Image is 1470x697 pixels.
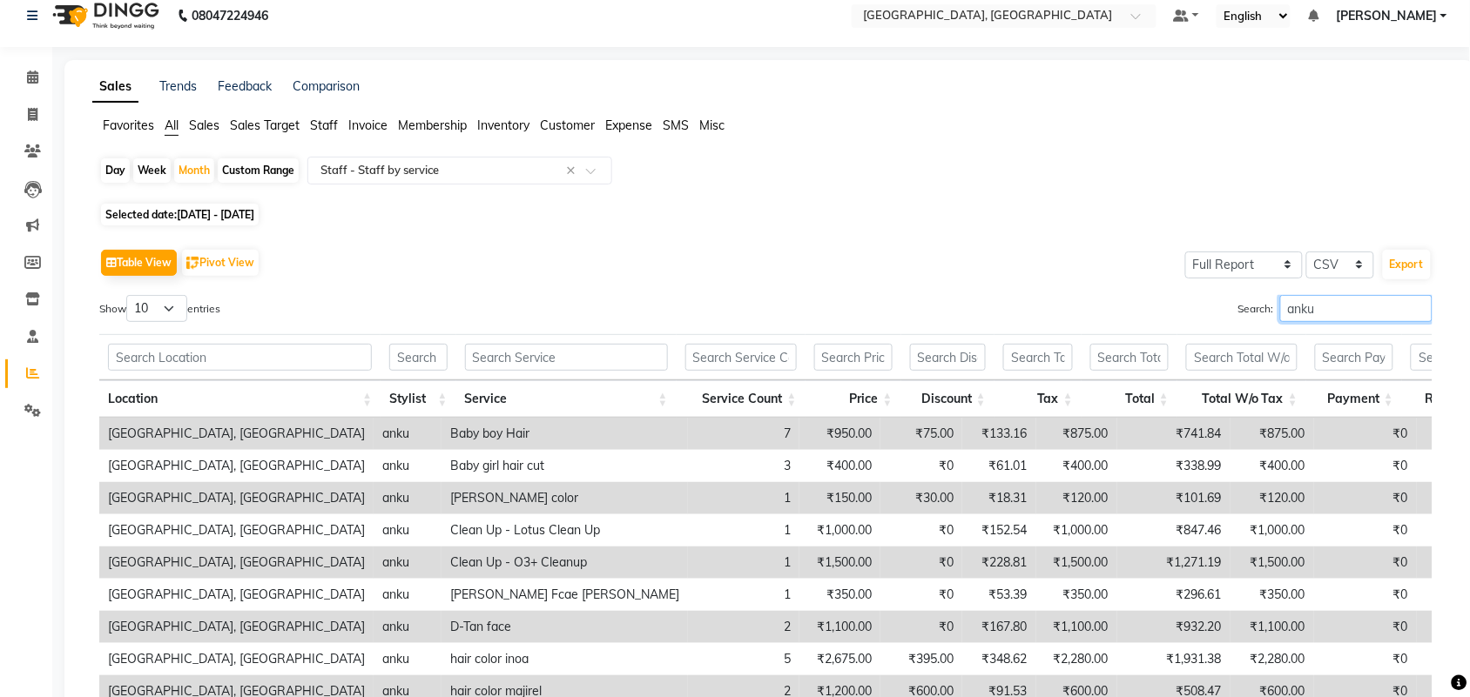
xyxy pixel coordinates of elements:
td: 1 [688,546,799,579]
th: Total W/o Tax: activate to sort column ascending [1177,380,1306,418]
input: Search Tax [1003,344,1073,371]
td: anku [374,546,442,579]
span: Invoice [348,117,388,133]
td: ₹400.00 [1036,450,1117,482]
input: Search Payment [1315,344,1393,371]
span: Staff [310,117,338,133]
td: Baby girl hair cut [442,450,688,482]
td: ₹400.00 [799,450,880,482]
td: ₹932.20 [1117,611,1231,643]
td: ₹847.46 [1117,514,1231,546]
span: SMS [663,117,689,133]
td: [GEOGRAPHIC_DATA], [GEOGRAPHIC_DATA] [99,611,374,643]
td: ₹61.01 [962,450,1036,482]
td: Clean Up - Lotus Clean Up [442,514,688,546]
td: 1 [688,482,799,514]
td: anku [374,450,442,482]
td: ₹228.81 [962,546,1036,579]
td: ₹875.00 [1231,418,1314,450]
input: Search Price [814,344,893,371]
td: ₹1,100.00 [799,611,880,643]
td: [GEOGRAPHIC_DATA], [GEOGRAPHIC_DATA] [99,450,374,482]
td: Baby boy Hair [442,418,688,450]
td: ₹0 [1314,611,1417,643]
a: Comparison [293,78,360,94]
td: ₹30.00 [880,482,962,514]
td: 2 [688,611,799,643]
input: Search Location [108,344,372,371]
td: ₹150.00 [799,482,880,514]
th: Tax: activate to sort column ascending [995,380,1082,418]
span: Misc [699,117,725,133]
td: ₹950.00 [799,418,880,450]
td: ₹1,100.00 [1231,611,1314,643]
td: anku [374,418,442,450]
td: ₹2,280.00 [1231,643,1314,675]
button: Export [1383,250,1431,279]
img: pivot.png [186,257,199,270]
span: [DATE] - [DATE] [177,208,254,221]
td: ₹1,500.00 [1231,546,1314,579]
span: Sales [189,117,219,133]
td: [GEOGRAPHIC_DATA], [GEOGRAPHIC_DATA] [99,482,374,514]
td: ₹18.31 [962,482,1036,514]
td: ₹338.99 [1117,450,1231,482]
select: Showentries [126,295,187,322]
td: ₹2,675.00 [799,643,880,675]
span: Favorites [103,117,154,133]
td: 1 [688,514,799,546]
td: ₹1,000.00 [1231,514,1314,546]
div: Custom Range [218,158,299,183]
td: ₹0 [1314,482,1417,514]
th: Stylist: activate to sort column ascending [381,380,455,418]
td: ₹1,000.00 [1036,514,1117,546]
td: ₹53.39 [962,579,1036,611]
td: [GEOGRAPHIC_DATA], [GEOGRAPHIC_DATA] [99,418,374,450]
span: All [165,117,179,133]
td: anku [374,643,442,675]
th: Discount: activate to sort column ascending [901,380,995,418]
td: ₹1,500.00 [1036,546,1117,579]
div: Month [174,158,214,183]
td: 1 [688,579,799,611]
td: anku [374,482,442,514]
span: [PERSON_NAME] [1336,7,1437,25]
span: Customer [540,117,595,133]
input: Search Service [465,344,668,371]
td: Clean Up - O3+ Cleanup [442,546,688,579]
th: Total: activate to sort column ascending [1082,380,1177,418]
td: ₹0 [880,611,962,643]
span: Clear all [566,162,581,180]
td: [GEOGRAPHIC_DATA], [GEOGRAPHIC_DATA] [99,643,374,675]
td: [PERSON_NAME] Fcae [PERSON_NAME] [442,579,688,611]
td: ₹395.00 [880,643,962,675]
input: Search Discount [910,344,986,371]
td: ₹75.00 [880,418,962,450]
td: hair color inoa [442,643,688,675]
label: Search: [1238,295,1433,322]
span: Membership [398,117,467,133]
div: Week [133,158,171,183]
td: ₹0 [880,514,962,546]
td: ₹350.00 [1036,579,1117,611]
input: Search Stylist [389,344,447,371]
td: ₹1,500.00 [799,546,880,579]
div: Day [101,158,130,183]
td: ₹1,100.00 [1036,611,1117,643]
input: Search Total [1090,344,1169,371]
td: D-Tan face [442,611,688,643]
th: Payment: activate to sort column ascending [1306,380,1402,418]
a: Sales [92,71,138,103]
td: anku [374,611,442,643]
td: ₹296.61 [1117,579,1231,611]
input: Search Service Count [685,344,797,371]
td: ₹152.54 [962,514,1036,546]
td: ₹350.00 [799,579,880,611]
td: [GEOGRAPHIC_DATA], [GEOGRAPHIC_DATA] [99,579,374,611]
td: ₹1,271.19 [1117,546,1231,579]
td: ₹167.80 [962,611,1036,643]
td: ₹1,000.00 [799,514,880,546]
td: ₹1,931.38 [1117,643,1231,675]
td: [GEOGRAPHIC_DATA], [GEOGRAPHIC_DATA] [99,514,374,546]
label: Show entries [99,295,220,322]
